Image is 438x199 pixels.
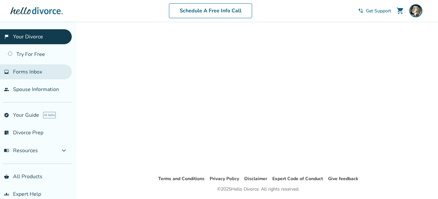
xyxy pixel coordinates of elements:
[60,147,68,154] span: expand_more
[13,68,42,75] span: Forms Inbox
[169,3,252,18] a: Schedule A Free Info Call
[158,176,204,182] a: Terms and Conditions
[4,69,9,74] span: inbox
[396,7,404,15] span: shopping_cart
[4,130,9,135] span: list_alt_check
[358,8,363,13] span: phone_in_talk
[4,34,9,39] span: flag_2
[217,185,299,193] div: © 2025 Hello Divorce. All rights reserved.
[328,175,358,183] li: Give feedback
[366,8,391,14] span: Get Support
[409,4,422,17] img: Bonnie S
[4,87,9,92] span: people
[4,113,9,118] span: explore
[4,174,9,179] span: shopping_basket
[4,147,38,154] span: Resources
[272,176,323,182] a: Expert Code of Conduct
[210,176,239,182] a: Privacy Policy
[358,8,391,14] a: phone_in_talkGet Support
[4,192,9,197] span: groups
[4,148,9,153] span: menu_book
[43,112,56,118] span: AI beta
[244,175,267,183] li: Disclaimer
